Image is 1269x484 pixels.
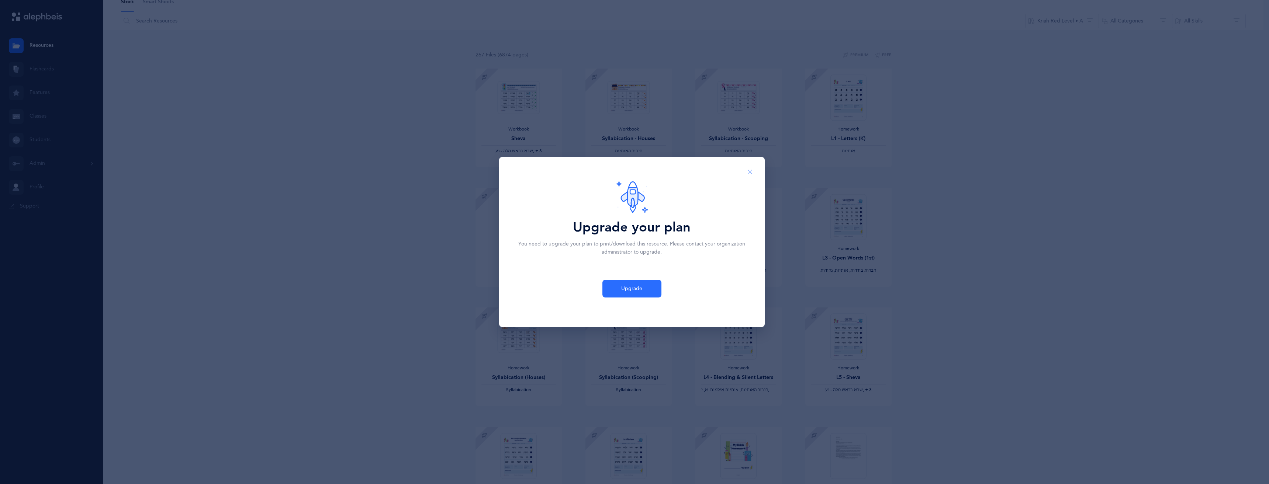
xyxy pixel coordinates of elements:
div: You need to upgrade your plan to print/download this resource. Please contact your organization a... [504,240,760,257]
div: Upgrade your plan [573,217,691,237]
button: Close [741,163,759,181]
button: Upgrade [602,280,661,297]
img: premium.svg [616,181,648,213]
iframe: Drift Widget Chat Controller [1232,447,1260,475]
span: Upgrade [621,285,642,293]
